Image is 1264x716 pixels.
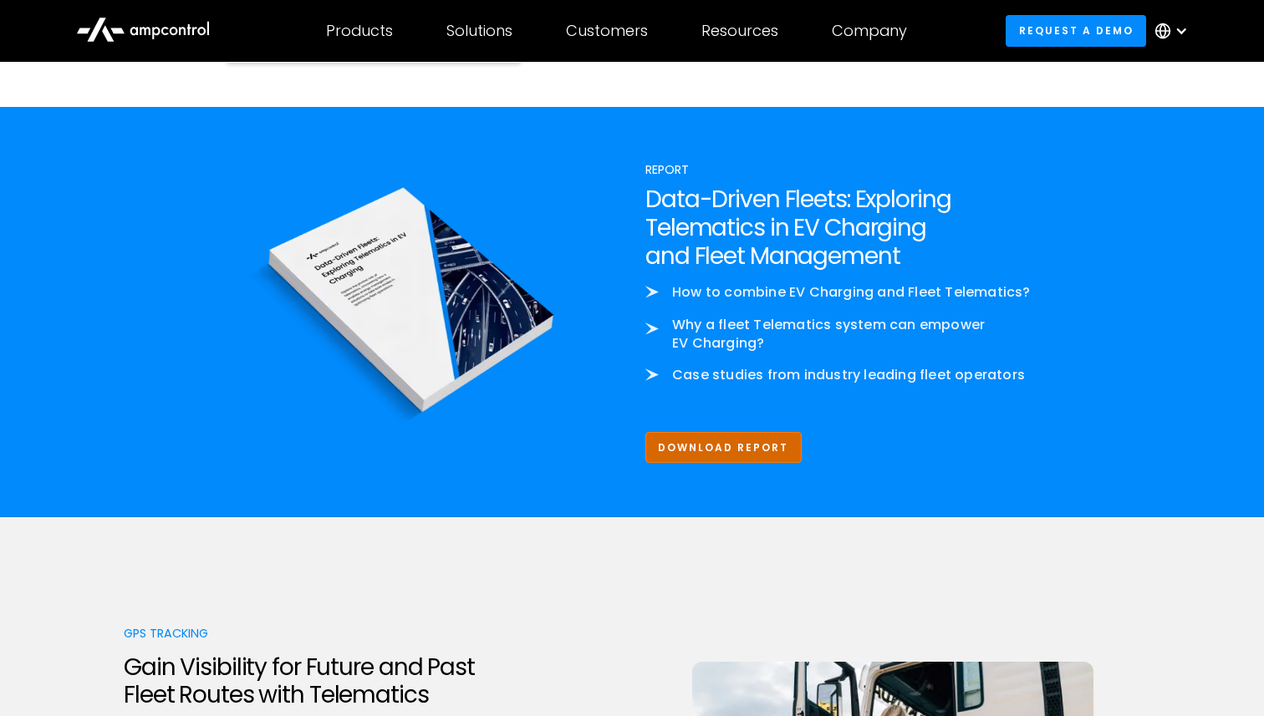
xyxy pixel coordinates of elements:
[645,160,1073,179] div: Report
[645,185,1073,270] h2: Data-Driven Fleets: Exploring Telematics in EV Charging and Fleet Management
[566,22,648,40] div: Customers
[645,316,1073,353] li: Why a fleet Telematics system can empower EV Charging?
[124,653,520,709] h2: Gain Visibility for Future and Past Fleet Routes with Telematics
[832,22,907,40] div: Company
[701,22,778,40] div: Resources
[645,366,1073,384] li: Case studies from industry leading fleet operators
[446,22,512,40] div: Solutions
[645,283,1073,302] li: How to combine EV Charging and Fleet Telematics?
[124,624,520,642] div: GPS Tracking
[326,22,393,40] div: Products
[645,432,802,463] a: Download Report
[1006,15,1146,46] a: Request a demo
